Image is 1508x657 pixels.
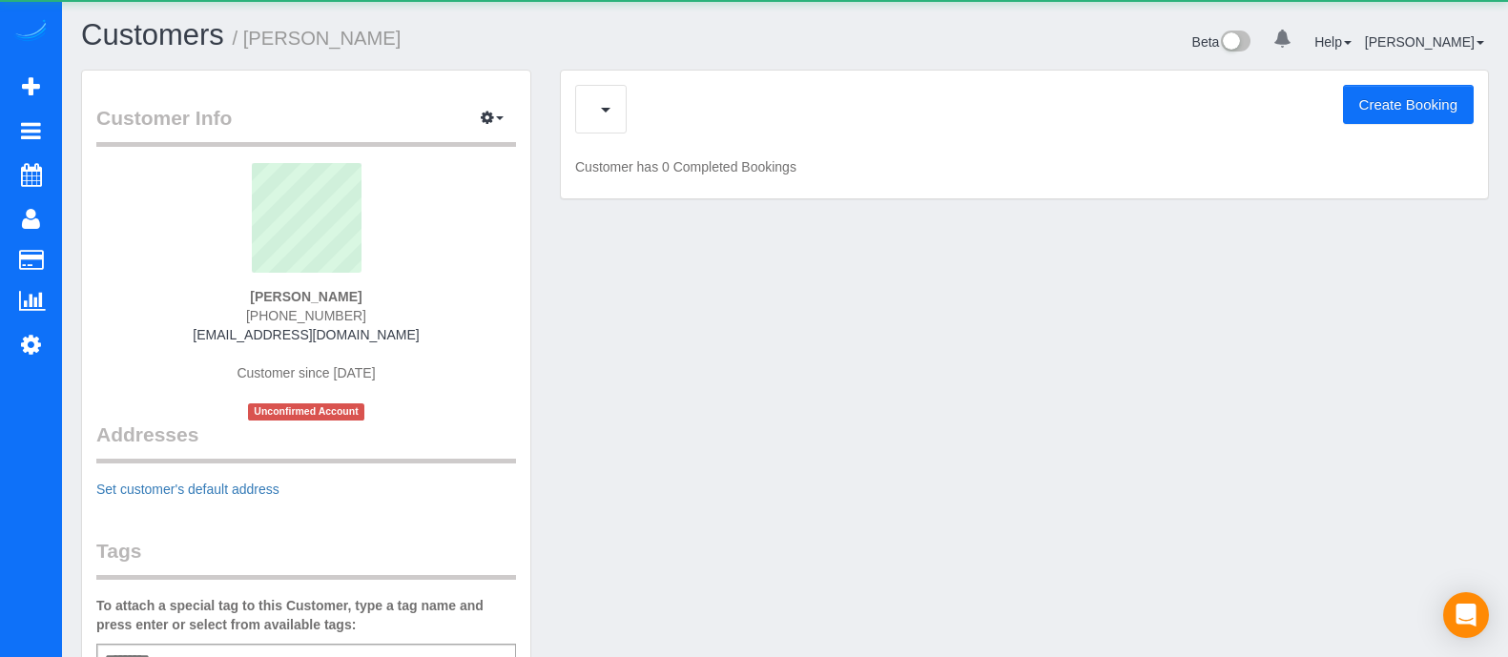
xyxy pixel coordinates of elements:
[81,18,224,51] a: Customers
[1219,31,1250,55] img: New interface
[193,327,419,342] a: [EMAIL_ADDRESS][DOMAIN_NAME]
[1343,85,1474,125] button: Create Booking
[96,537,516,580] legend: Tags
[11,19,50,46] img: Automaid Logo
[246,308,366,323] span: [PHONE_NUMBER]
[1314,34,1352,50] a: Help
[96,482,279,497] a: Set customer's default address
[248,403,364,420] span: Unconfirmed Account
[1192,34,1251,50] a: Beta
[237,365,375,380] span: Customer since [DATE]
[1365,34,1484,50] a: [PERSON_NAME]
[233,28,402,49] small: / [PERSON_NAME]
[575,157,1474,176] p: Customer has 0 Completed Bookings
[1443,592,1489,638] div: Open Intercom Messenger
[250,289,362,304] strong: [PERSON_NAME]
[96,104,516,147] legend: Customer Info
[96,596,516,634] label: To attach a special tag to this Customer, type a tag name and press enter or select from availabl...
